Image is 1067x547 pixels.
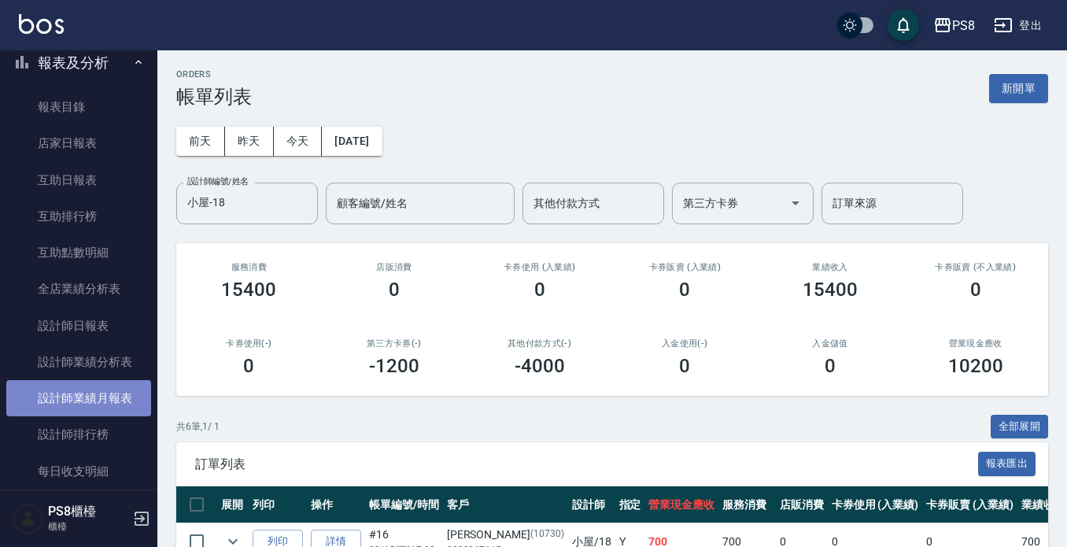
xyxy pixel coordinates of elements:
[195,456,978,472] span: 訂單列表
[970,279,981,301] h3: 0
[249,486,307,523] th: 列印
[322,127,382,156] button: [DATE]
[978,456,1036,471] a: 報表匯出
[644,486,718,523] th: 營業現金應收
[176,419,220,434] p: 共 6 筆, 1 / 1
[679,279,690,301] h3: 0
[679,355,690,377] h3: 0
[486,262,593,272] h2: 卡券使用 (入業績)
[952,16,975,35] div: PS8
[6,308,151,344] a: 設計師日報表
[825,355,836,377] h3: 0
[195,338,303,349] h2: 卡券使用(-)
[530,527,564,543] p: (10730)
[6,235,151,271] a: 互助點數明細
[568,486,615,523] th: 設計師
[6,89,151,125] a: 報表目錄
[6,344,151,380] a: 設計師業績分析表
[6,490,151,526] a: 收支分類明細表
[828,486,923,523] th: 卡券使用 (入業績)
[447,527,564,543] div: [PERSON_NAME]
[776,486,828,523] th: 店販消費
[13,503,44,534] img: Person
[48,519,128,534] p: 櫃檯
[6,453,151,490] a: 每日收支明細
[989,74,1048,103] button: 新開單
[6,125,151,161] a: 店家日報表
[978,452,1036,476] button: 報表匯出
[486,338,593,349] h2: 其他付款方式(-)
[631,338,739,349] h2: 入金使用(-)
[369,355,419,377] h3: -1200
[365,486,443,523] th: 帳單編號/時間
[176,69,252,79] h2: ORDERS
[988,11,1048,40] button: 登出
[6,43,151,83] button: 報表及分析
[888,9,919,41] button: save
[48,504,128,519] h5: PS8櫃檯
[6,271,151,307] a: 全店業績分析表
[989,80,1048,95] a: 新開單
[6,416,151,453] a: 設計師排行榜
[777,338,884,349] h2: 入金儲值
[991,415,1049,439] button: 全部展開
[948,355,1003,377] h3: 10200
[195,262,303,272] h3: 服務消費
[921,338,1029,349] h2: 營業現金應收
[243,355,254,377] h3: 0
[777,262,884,272] h2: 業績收入
[341,338,449,349] h2: 第三方卡券(-)
[927,9,981,42] button: PS8
[6,162,151,198] a: 互助日報表
[534,279,545,301] h3: 0
[274,127,323,156] button: 今天
[176,127,225,156] button: 前天
[6,198,151,235] a: 互助排行榜
[176,86,252,108] h3: 帳單列表
[443,486,568,523] th: 客戶
[307,486,365,523] th: 操作
[19,14,64,34] img: Logo
[515,355,565,377] h3: -4000
[225,127,274,156] button: 昨天
[217,486,249,523] th: 展開
[6,380,151,416] a: 設計師業績月報表
[631,262,739,272] h2: 卡券販賣 (入業績)
[221,279,276,301] h3: 15400
[187,176,249,187] label: 設計師編號/姓名
[922,486,1017,523] th: 卡券販賣 (入業績)
[921,262,1029,272] h2: 卡券販賣 (不入業績)
[803,279,858,301] h3: 15400
[718,486,776,523] th: 服務消費
[783,190,808,216] button: Open
[615,486,645,523] th: 指定
[389,279,400,301] h3: 0
[341,262,449,272] h2: 店販消費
